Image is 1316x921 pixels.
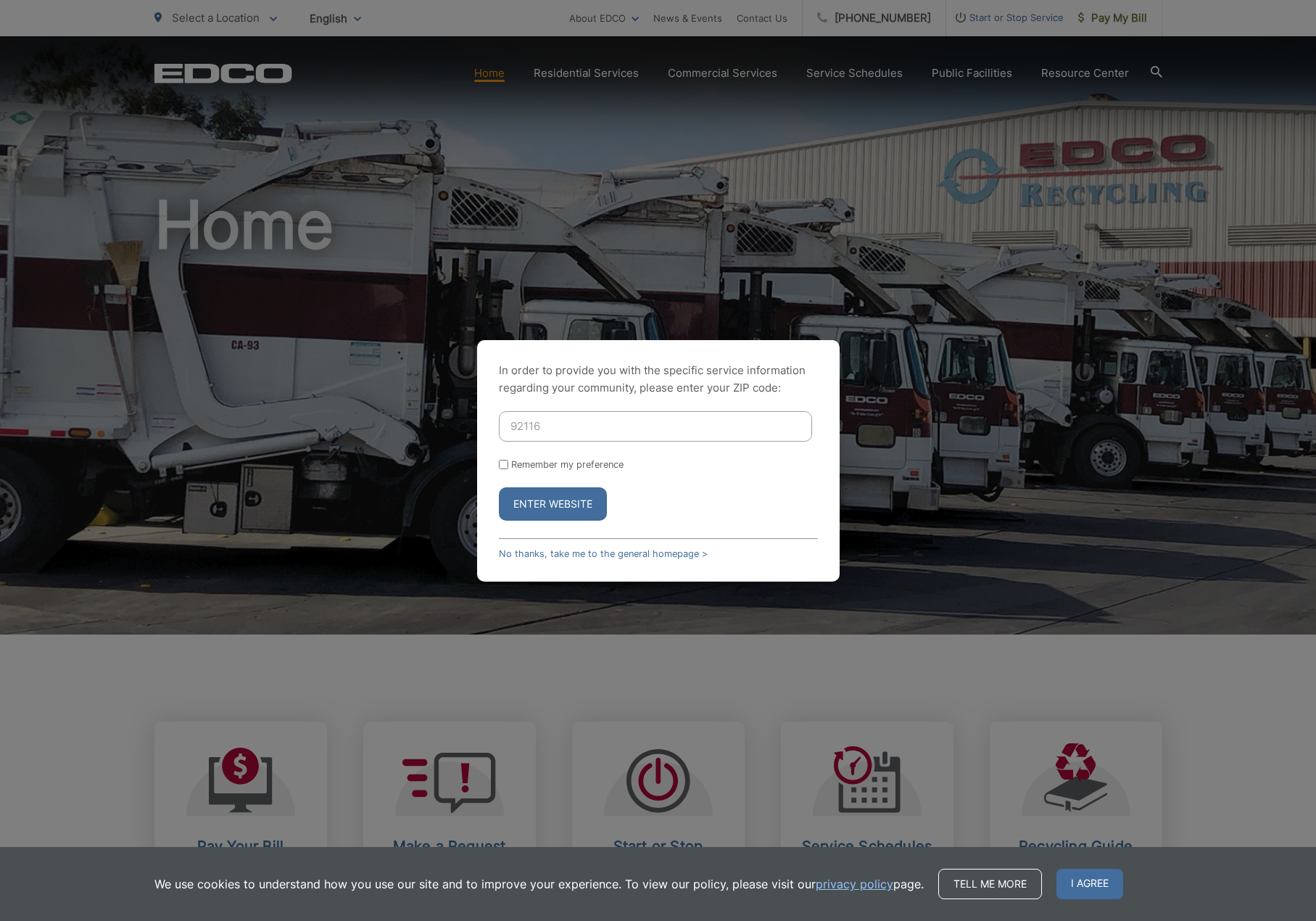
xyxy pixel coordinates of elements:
[816,875,893,893] a: privacy policy
[499,487,607,521] button: Enter Website
[154,875,924,893] p: We use cookies to understand how you use our site and to improve your experience. To view our pol...
[938,869,1042,899] a: Tell me more
[1056,869,1123,899] span: I agree
[511,459,624,470] label: Remember my preference
[499,548,708,559] a: No thanks, take me to the general homepage >
[499,411,812,442] input: Enter ZIP Code
[499,362,818,397] p: In order to provide you with the specific service information regarding your community, please en...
